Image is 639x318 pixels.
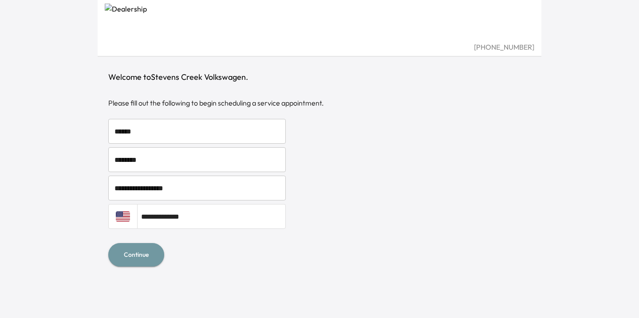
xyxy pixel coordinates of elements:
[105,4,534,42] img: Dealership
[108,243,164,267] button: Continue
[105,42,534,52] div: [PHONE_NUMBER]
[108,71,531,83] h1: Welcome to Stevens Creek Volkswagen .
[108,98,531,108] div: Please fill out the following to begin scheduling a service appointment.
[108,204,138,229] button: Country selector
